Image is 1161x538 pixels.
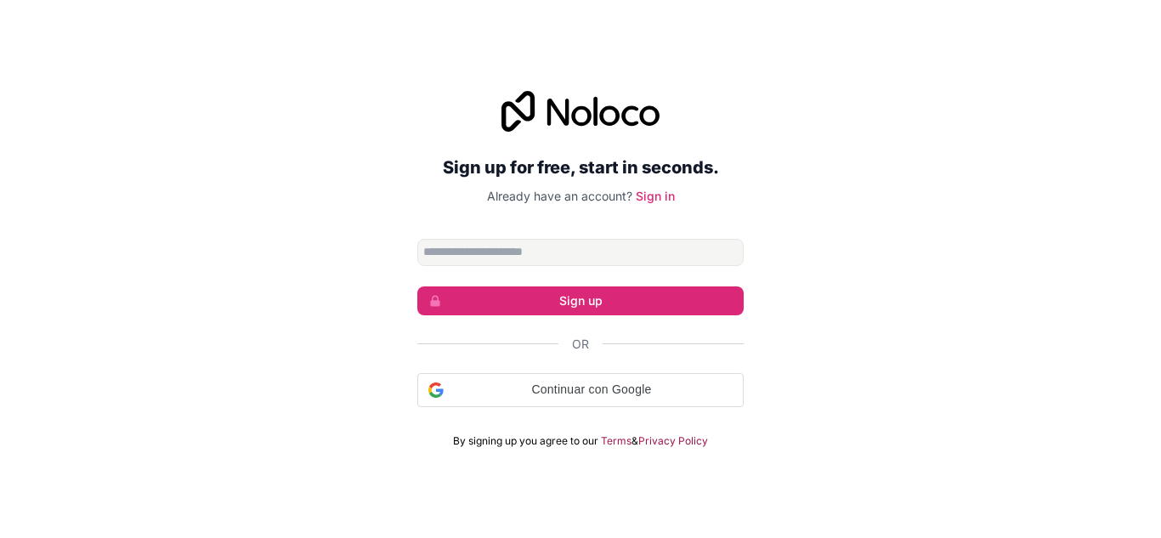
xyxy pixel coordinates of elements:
[631,434,638,448] span: &
[417,239,744,266] input: Email address
[601,434,631,448] a: Terms
[636,189,675,203] a: Sign in
[417,286,744,315] button: Sign up
[572,336,589,353] span: Or
[417,373,744,407] div: Continuar con Google
[453,434,598,448] span: By signing up you agree to our
[417,152,744,183] h2: Sign up for free, start in seconds.
[487,189,632,203] span: Already have an account?
[450,381,733,399] span: Continuar con Google
[638,434,708,448] a: Privacy Policy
